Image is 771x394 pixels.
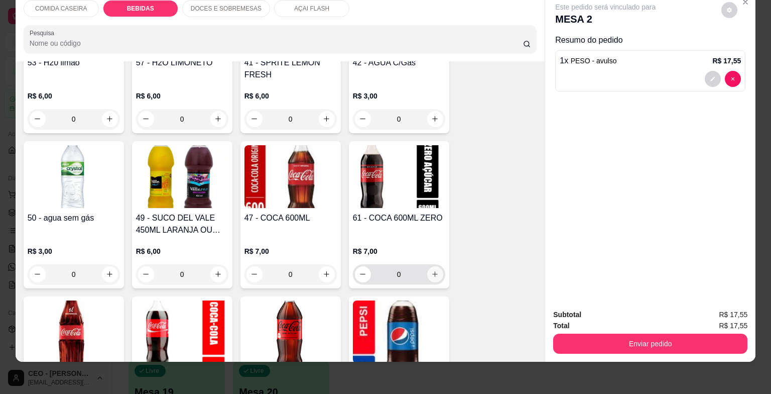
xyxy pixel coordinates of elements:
strong: Total [553,322,569,330]
button: decrease-product-quantity [725,71,741,87]
p: R$ 6,00 [28,91,120,101]
p: 1 x [560,55,616,67]
p: Resumo do pedido [555,34,745,46]
img: product-image [28,145,120,208]
button: increase-product-quantity [210,266,226,282]
p: Este pedido será vinculado para [555,2,656,12]
h4: 57 - H2O LIMONETO [136,57,228,69]
p: DOCES E SOBREMESAS [191,5,262,13]
img: product-image [244,301,337,363]
img: product-image [28,301,120,363]
h4: 61 - COCA 600ML ZERO [353,212,445,224]
h4: 42 - AGUA C/Gás [353,57,445,69]
img: product-image [244,145,337,208]
button: increase-product-quantity [427,111,443,127]
p: R$ 3,00 [353,91,445,101]
h4: 47 - COCA 600ML [244,212,337,224]
h4: 41 - SPRITE LEMON FRESH [244,57,337,81]
p: R$ 3,00 [28,246,120,256]
p: AÇAI FLASH [294,5,329,13]
h4: 50 - agua sem gás [28,212,120,224]
button: decrease-product-quantity [138,111,154,127]
img: product-image [136,145,228,208]
button: Enviar pedido [553,334,747,354]
label: Pesquisa [30,29,58,37]
button: increase-product-quantity [102,266,118,282]
button: decrease-product-quantity [705,71,721,87]
button: decrease-product-quantity [246,111,263,127]
button: decrease-product-quantity [30,111,46,127]
span: R$ 17,55 [719,320,747,331]
button: decrease-product-quantity [721,2,737,18]
p: R$ 17,55 [712,56,741,66]
button: decrease-product-quantity [30,266,46,282]
h4: 49 - SUCO DEL VALE 450ML LARANJA OU UVA [136,212,228,236]
p: BEBIDAS [127,5,154,13]
p: R$ 6,00 [244,91,337,101]
p: R$ 6,00 [136,246,228,256]
img: product-image [353,145,445,208]
button: increase-product-quantity [102,111,118,127]
img: product-image [353,301,445,363]
button: decrease-product-quantity [246,266,263,282]
button: increase-product-quantity [319,266,335,282]
button: decrease-product-quantity [355,111,371,127]
p: MESA 2 [555,12,656,26]
span: PESO - avulso [571,57,617,65]
img: product-image [136,301,228,363]
p: R$ 7,00 [353,246,445,256]
strong: Subtotal [553,311,581,319]
button: increase-product-quantity [319,111,335,127]
button: decrease-product-quantity [355,266,371,282]
button: decrease-product-quantity [138,266,154,282]
h4: 53 - H20 limão [28,57,120,69]
input: Pesquisa [30,38,523,48]
button: increase-product-quantity [427,266,443,282]
span: R$ 17,55 [719,309,747,320]
p: COMIDA CASEIRA [35,5,87,13]
p: R$ 7,00 [244,246,337,256]
button: increase-product-quantity [210,111,226,127]
p: R$ 6,00 [136,91,228,101]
